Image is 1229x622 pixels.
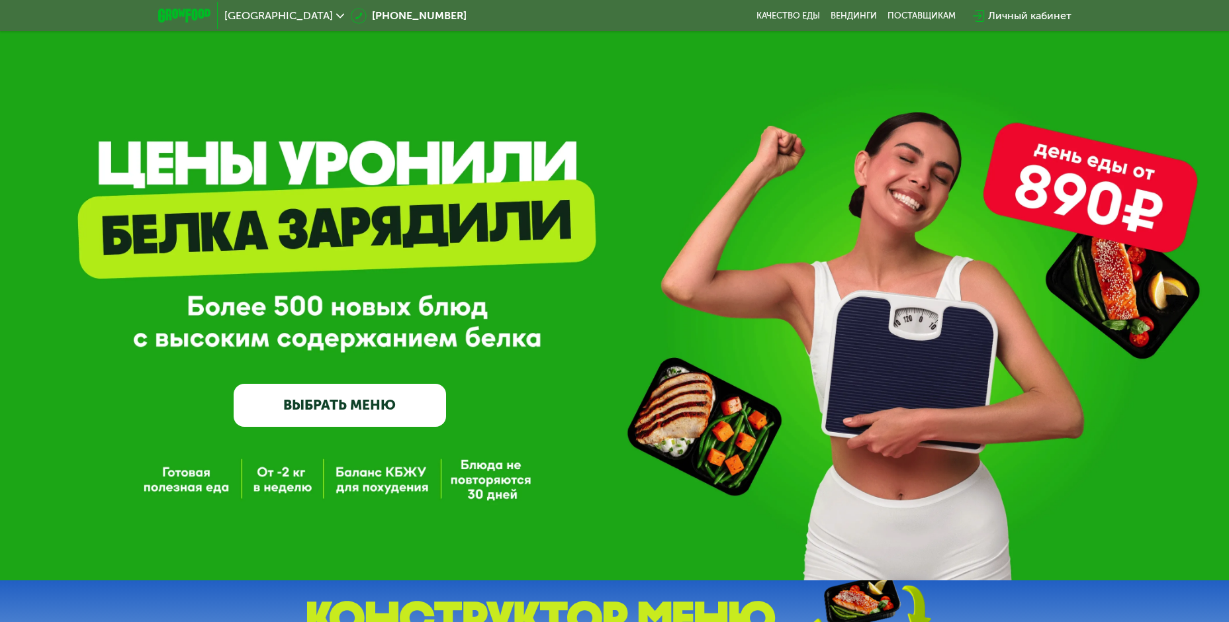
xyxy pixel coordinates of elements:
[831,11,877,21] a: Вендинги
[351,8,467,24] a: [PHONE_NUMBER]
[224,11,333,21] span: [GEOGRAPHIC_DATA]
[756,11,820,21] a: Качество еды
[988,8,1071,24] div: Личный кабинет
[234,384,446,426] a: ВЫБРАТЬ МЕНЮ
[888,11,956,21] div: поставщикам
